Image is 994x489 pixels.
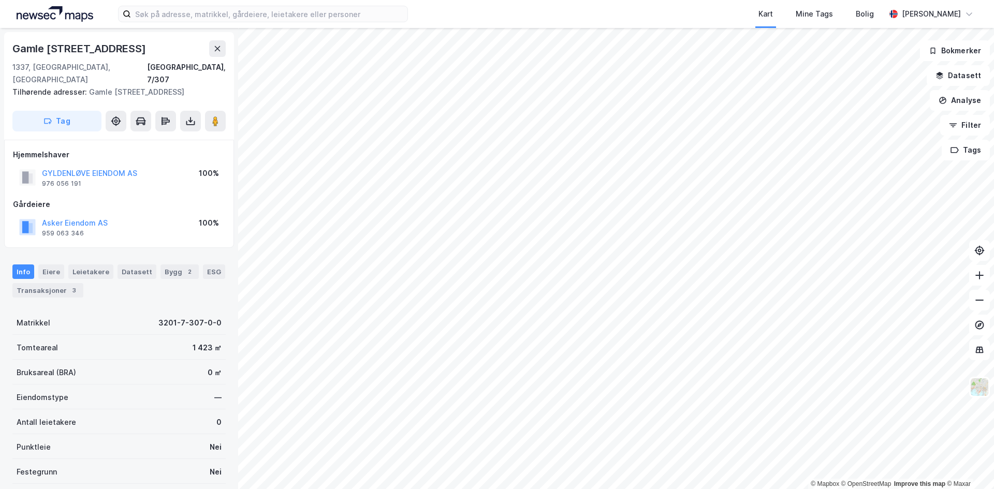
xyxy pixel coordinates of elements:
[17,391,68,404] div: Eiendomstype
[841,480,891,487] a: OpenStreetMap
[42,229,84,238] div: 959 063 346
[17,416,76,428] div: Antall leietakere
[942,439,994,489] iframe: Chat Widget
[13,149,225,161] div: Hjemmelshaver
[930,90,990,111] button: Analyse
[940,115,990,136] button: Filter
[13,198,225,211] div: Gårdeiere
[12,264,34,279] div: Info
[69,285,79,295] div: 3
[158,317,222,329] div: 3201-7-307-0-0
[17,6,93,22] img: logo.a4113a55bc3d86da70a041830d287a7e.svg
[17,466,57,478] div: Festegrunn
[942,140,990,160] button: Tags
[203,264,225,279] div: ESG
[68,264,113,279] div: Leietakere
[216,416,222,428] div: 0
[214,391,222,404] div: —
[17,342,58,354] div: Tomteareal
[184,266,195,277] div: 2
[17,317,50,329] div: Matrikkel
[199,217,219,229] div: 100%
[796,8,833,20] div: Mine Tags
[811,480,839,487] a: Mapbox
[12,61,147,86] div: 1337, [GEOGRAPHIC_DATA], [GEOGRAPHIC_DATA]
[131,6,407,22] input: Søk på adresse, matrikkel, gårdeiere, leietakere eller personer
[758,8,773,20] div: Kart
[208,366,222,379] div: 0 ㎡
[38,264,64,279] div: Eiere
[970,377,989,397] img: Z
[942,439,994,489] div: Kontrollprogram for chat
[12,111,101,131] button: Tag
[12,86,217,98] div: Gamle [STREET_ADDRESS]
[17,441,51,453] div: Punktleie
[902,8,961,20] div: [PERSON_NAME]
[193,342,222,354] div: 1 423 ㎡
[856,8,874,20] div: Bolig
[12,283,83,298] div: Transaksjoner
[210,466,222,478] div: Nei
[42,180,81,188] div: 976 056 191
[12,87,89,96] span: Tilhørende adresser:
[160,264,199,279] div: Bygg
[118,264,156,279] div: Datasett
[894,480,945,487] a: Improve this map
[927,65,990,86] button: Datasett
[199,167,219,180] div: 100%
[920,40,990,61] button: Bokmerker
[12,40,148,57] div: Gamle [STREET_ADDRESS]
[147,61,226,86] div: [GEOGRAPHIC_DATA], 7/307
[210,441,222,453] div: Nei
[17,366,76,379] div: Bruksareal (BRA)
